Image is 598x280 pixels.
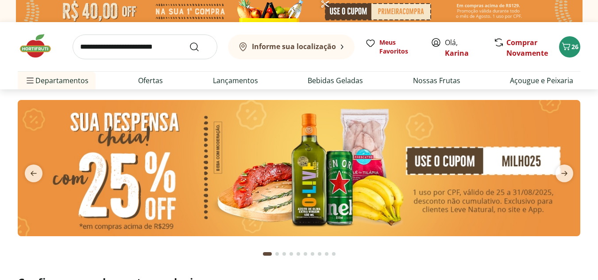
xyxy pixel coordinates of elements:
a: Comprar Novamente [506,38,548,58]
button: Carrinho [559,36,580,58]
img: Hortifruti [18,33,62,59]
input: search [73,35,217,59]
button: Go to page 4 from fs-carousel [288,243,295,265]
a: Lançamentos [213,75,258,86]
b: Informe sua localização [252,42,336,51]
span: Meus Favoritos [379,38,420,56]
span: Olá, [445,37,484,58]
a: Meus Favoritos [365,38,420,56]
button: previous [18,165,50,182]
button: Informe sua localização [228,35,355,59]
button: Submit Search [189,42,210,52]
img: cupom [18,100,580,236]
button: Go to page 3 from fs-carousel [281,243,288,265]
a: Nossas Frutas [413,75,460,86]
button: Go to page 8 from fs-carousel [316,243,323,265]
a: Karina [445,48,469,58]
button: Go to page 7 from fs-carousel [309,243,316,265]
button: next [548,165,580,182]
button: Menu [25,70,35,91]
button: Go to page 5 from fs-carousel [295,243,302,265]
a: Bebidas Geladas [308,75,363,86]
button: Go to page 2 from fs-carousel [274,243,281,265]
span: 26 [571,42,579,51]
a: Ofertas [138,75,163,86]
button: Go to page 10 from fs-carousel [330,243,337,265]
button: Current page from fs-carousel [261,243,274,265]
button: Go to page 9 from fs-carousel [323,243,330,265]
span: Departamentos [25,70,89,91]
button: Go to page 6 from fs-carousel [302,243,309,265]
a: Açougue e Peixaria [510,75,573,86]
